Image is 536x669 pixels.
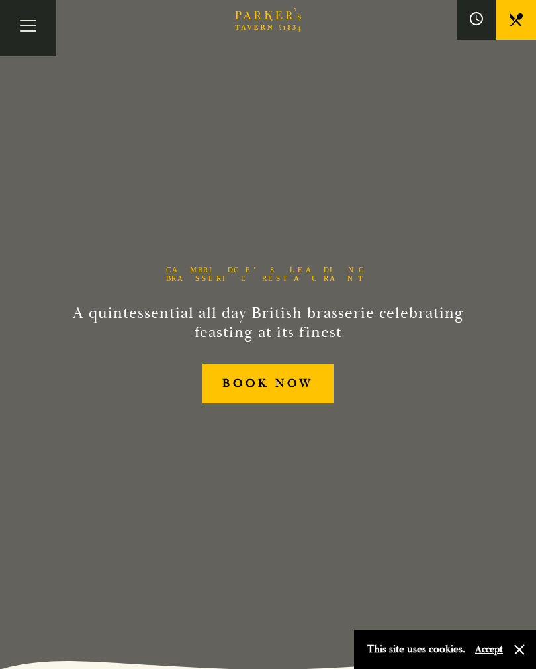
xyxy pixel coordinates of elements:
[513,643,526,656] button: Close and accept
[367,640,465,659] p: This site uses cookies.
[72,304,464,342] h2: A quintessential all day British brasserie celebrating feasting at its finest
[475,643,503,656] button: Accept
[202,364,334,404] a: BOOK NOW
[146,266,390,283] h1: Cambridge’s Leading Brasserie Restaurant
